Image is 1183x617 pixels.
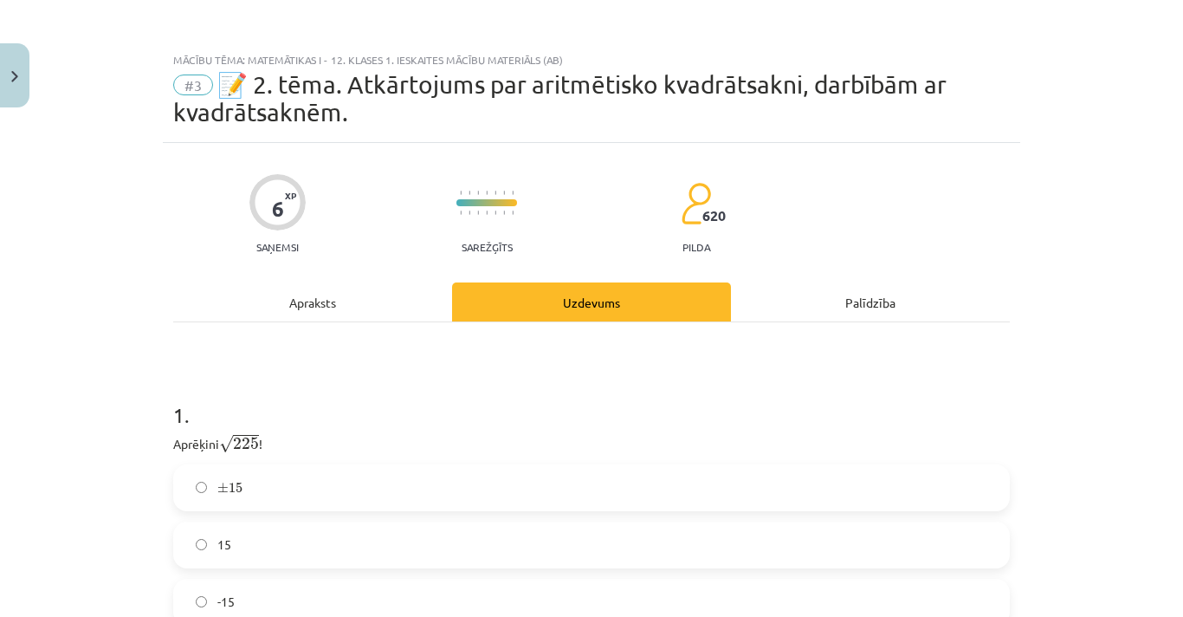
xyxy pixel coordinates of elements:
span: #3 [173,75,213,95]
img: icon-short-line-57e1e144782c952c97e751825c79c345078a6d821885a25fce030b3d8c18986b.svg [460,211,462,215]
img: icon-short-line-57e1e144782c952c97e751825c79c345078a6d821885a25fce030b3d8c18986b.svg [477,211,479,215]
img: icon-short-line-57e1e144782c952c97e751825c79c345078a6d821885a25fce030b3d8c18986b.svg [495,211,496,215]
img: icon-short-line-57e1e144782c952c97e751825c79c345078a6d821885a25fce030b3d8c18986b.svg [503,211,505,215]
span: 620 [702,208,726,224]
img: icon-short-line-57e1e144782c952c97e751825c79c345078a6d821885a25fce030b3d8c18986b.svg [486,211,488,215]
img: icon-short-line-57e1e144782c952c97e751825c79c345078a6d821885a25fce030b3d8c18986b.svg [477,191,479,195]
p: Aprēķini ! [173,432,1010,454]
img: students-c634bb4e5e11cddfef0936a35e636f08e4e9abd3cc4e673bd6f9a4125e45ecb1.svg [681,182,711,225]
p: Saņemsi [249,241,306,253]
img: icon-short-line-57e1e144782c952c97e751825c79c345078a6d821885a25fce030b3d8c18986b.svg [469,191,470,195]
img: icon-short-line-57e1e144782c952c97e751825c79c345078a6d821885a25fce030b3d8c18986b.svg [486,191,488,195]
img: icon-short-line-57e1e144782c952c97e751825c79c345078a6d821885a25fce030b3d8c18986b.svg [460,191,462,195]
span: ± [217,483,229,493]
span: 📝 2. tēma. Atkārtojums par aritmētisko kvadrātsakni, darbībām ar kvadrātsaknēm. [173,70,947,127]
p: pilda [682,241,710,253]
span: -15 [217,593,235,611]
img: icon-short-line-57e1e144782c952c97e751825c79c345078a6d821885a25fce030b3d8c18986b.svg [495,191,496,195]
div: Mācību tēma: Matemātikas i - 12. klases 1. ieskaites mācību materiāls (ab) [173,54,1010,66]
img: icon-close-lesson-0947bae3869378f0d4975bcd49f059093ad1ed9edebbc8119c70593378902aed.svg [11,71,18,82]
img: icon-short-line-57e1e144782c952c97e751825c79c345078a6d821885a25fce030b3d8c18986b.svg [512,191,514,195]
p: Sarežģīts [462,241,513,253]
input: -15 [196,596,207,607]
span: 15 [217,536,231,554]
div: 6 [272,197,284,221]
input: 15 [196,539,207,550]
div: Apraksts [173,283,452,321]
span: 225 [233,438,259,450]
span: 15 [229,483,242,493]
img: icon-short-line-57e1e144782c952c97e751825c79c345078a6d821885a25fce030b3d8c18986b.svg [503,191,505,195]
img: icon-short-line-57e1e144782c952c97e751825c79c345078a6d821885a25fce030b3d8c18986b.svg [512,211,514,215]
div: Palīdzība [731,283,1010,321]
span: XP [285,191,296,200]
img: icon-short-line-57e1e144782c952c97e751825c79c345078a6d821885a25fce030b3d8c18986b.svg [469,211,470,215]
h1: 1 . [173,373,1010,426]
div: Uzdevums [452,283,731,321]
span: √ [219,435,233,453]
